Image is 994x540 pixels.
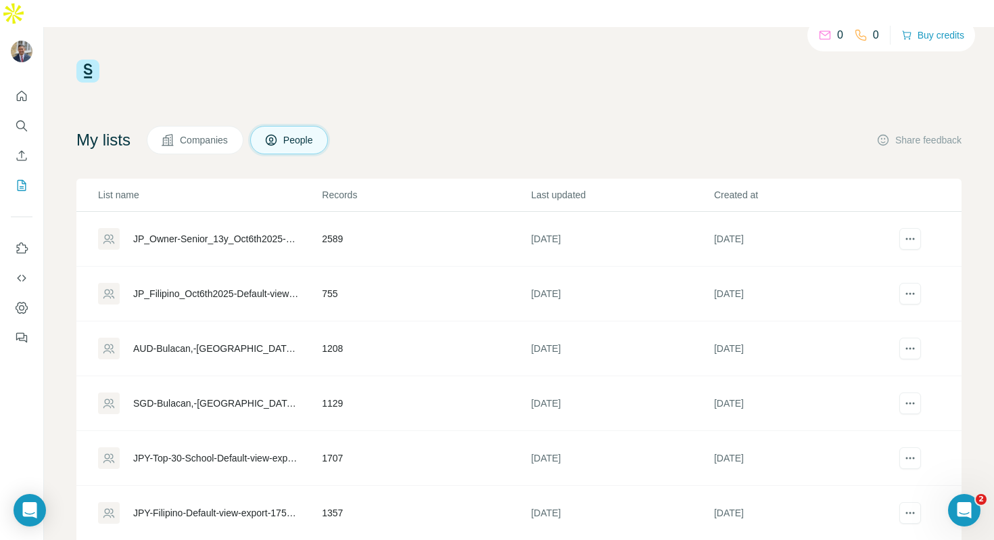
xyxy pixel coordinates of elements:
td: [DATE] [713,267,896,321]
h4: My lists [76,129,131,151]
td: [DATE] [530,212,713,267]
td: [DATE] [530,267,713,321]
button: Quick start [11,84,32,108]
td: 2589 [321,212,530,267]
p: Records [322,188,529,202]
span: People [283,133,314,147]
button: actions [899,392,921,414]
div: Open Intercom Messenger [14,494,46,526]
button: Use Surfe API [11,266,32,290]
button: Buy credits [901,26,964,45]
button: actions [899,447,921,469]
td: [DATE] [713,321,896,376]
button: actions [899,338,921,359]
div: JP_Filipino_Oct6th2025-Default-view-export-1759734720215 [133,287,299,300]
iframe: Intercom live chat [948,494,980,526]
td: 1707 [321,431,530,486]
p: Last updated [531,188,712,202]
button: actions [899,283,921,305]
td: [DATE] [713,376,896,431]
button: actions [899,502,921,524]
p: List name [98,188,321,202]
div: JP_Owner-Senior_13y_Oct6th2025-Default-view-export-1759739328212 [133,232,299,246]
div: JPY-Filipino-Default-view-export-1754204855350 [133,506,299,520]
p: Created at [714,188,895,202]
p: 0 [837,27,843,43]
td: 1129 [321,376,530,431]
td: 755 [321,267,530,321]
button: actions [899,228,921,250]
img: Avatar [11,41,32,62]
span: Companies [180,133,229,147]
td: [DATE] [530,321,713,376]
img: Surfe Logo [76,60,99,83]
button: Search [11,114,32,138]
td: [DATE] [530,431,713,486]
button: Use Surfe on LinkedIn [11,236,32,261]
td: [DATE] [713,212,896,267]
div: AUD-Bulacan,-[GEOGRAPHIC_DATA],-Cavite-Default-view-export-1754283566858 [133,342,299,355]
button: Feedback [11,325,32,350]
button: Dashboard [11,296,32,320]
button: Enrich CSV [11,143,32,168]
p: 0 [873,27,879,43]
span: 2 [976,494,987,505]
td: [DATE] [713,431,896,486]
div: JPY-Top-30-School-Default-view-export-1754205592971 [133,451,299,465]
td: 1208 [321,321,530,376]
div: SGD-Bulacan,-[GEOGRAPHIC_DATA],-Laguna-Default-view-export-1754283224127 [133,397,299,410]
td: [DATE] [530,376,713,431]
button: My lists [11,173,32,198]
button: Share feedback [876,133,962,147]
